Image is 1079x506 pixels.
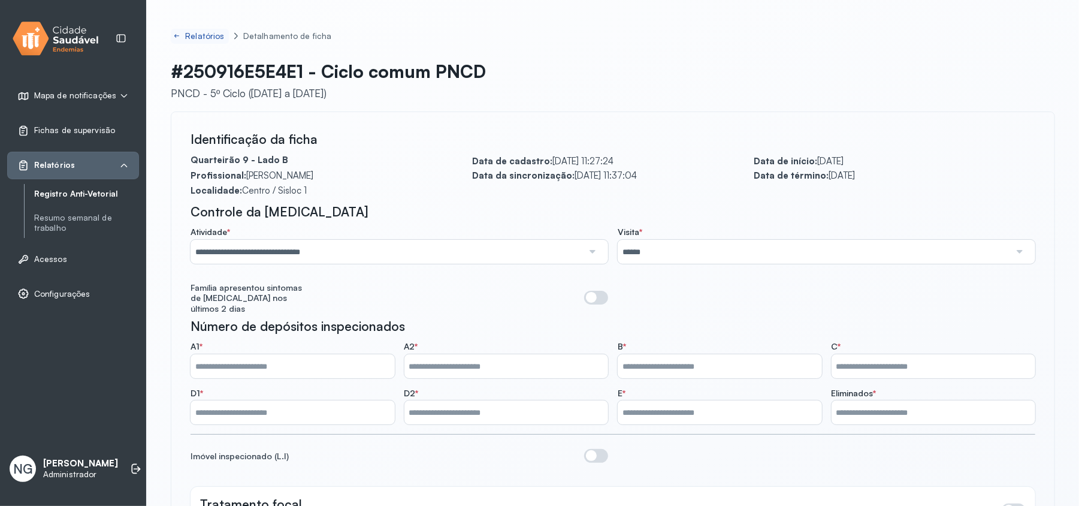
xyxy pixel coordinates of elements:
p: #250916E5E4E1 - Ciclo comum PNCD [171,61,486,82]
span: A1 [191,341,202,352]
a: Configurações [17,288,129,300]
span: Data de término: [754,170,829,181]
span: Atividade [191,227,230,237]
a: Detalhamento de ficha [241,29,334,44]
span: Acessos [34,254,67,264]
a: Fichas de supervisão [17,125,129,137]
span: D1 [191,388,203,399]
span: [DATE] 11:27:24 [552,155,613,167]
p: Administrador [43,469,118,480]
img: logo.svg [13,19,99,58]
div: Família apresentou sintomas de [MEDICAL_DATA] nos últimos 2 dias [191,282,310,314]
span: Configurações [34,289,90,299]
span: Mapa de notificações [34,91,116,101]
div: Número de depósitos inspecionados [191,318,1035,334]
div: Quarteirão 9 - Lado B [191,155,472,167]
span: Data da sincronização: [472,170,575,181]
a: Resumo semanal de trabalho [34,210,139,236]
span: Localidade: [191,185,242,196]
p: [PERSON_NAME] [43,458,118,469]
span: C [832,341,841,352]
div: Controle da [MEDICAL_DATA] [191,204,1035,219]
span: Eliminados [832,388,877,399]
a: Resumo semanal de trabalho [34,213,139,233]
span: [DATE] [829,170,855,181]
span: Profissional: [191,170,246,181]
span: [DATE] 11:37:04 [575,170,637,181]
span: NG [13,461,32,477]
a: Registro Anti-Vetorial [34,186,139,201]
span: E [618,388,625,399]
span: Centro / Sisloc 1 [242,185,307,196]
div: Relatórios [185,31,226,41]
span: [PERSON_NAME] [246,170,313,181]
div: Imóvel inspecionado (L.I) [191,451,289,462]
a: Relatórios [171,29,229,44]
div: Detalhamento de ficha [243,31,331,41]
span: Relatórios [34,160,75,170]
span: B [618,341,626,352]
span: Visita [618,227,642,237]
div: Identificação da ficha [191,131,1035,147]
span: D2 [404,388,419,399]
div: PNCD - 5º Ciclo ([DATE] a [DATE]) [171,87,486,100]
span: [DATE] [817,155,844,167]
a: Registro Anti-Vetorial [34,189,139,199]
span: A2 [404,341,418,352]
span: Data de cadastro: [472,155,552,167]
span: Data de início: [754,155,817,167]
a: Acessos [17,253,129,265]
span: Fichas de supervisão [34,125,115,135]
